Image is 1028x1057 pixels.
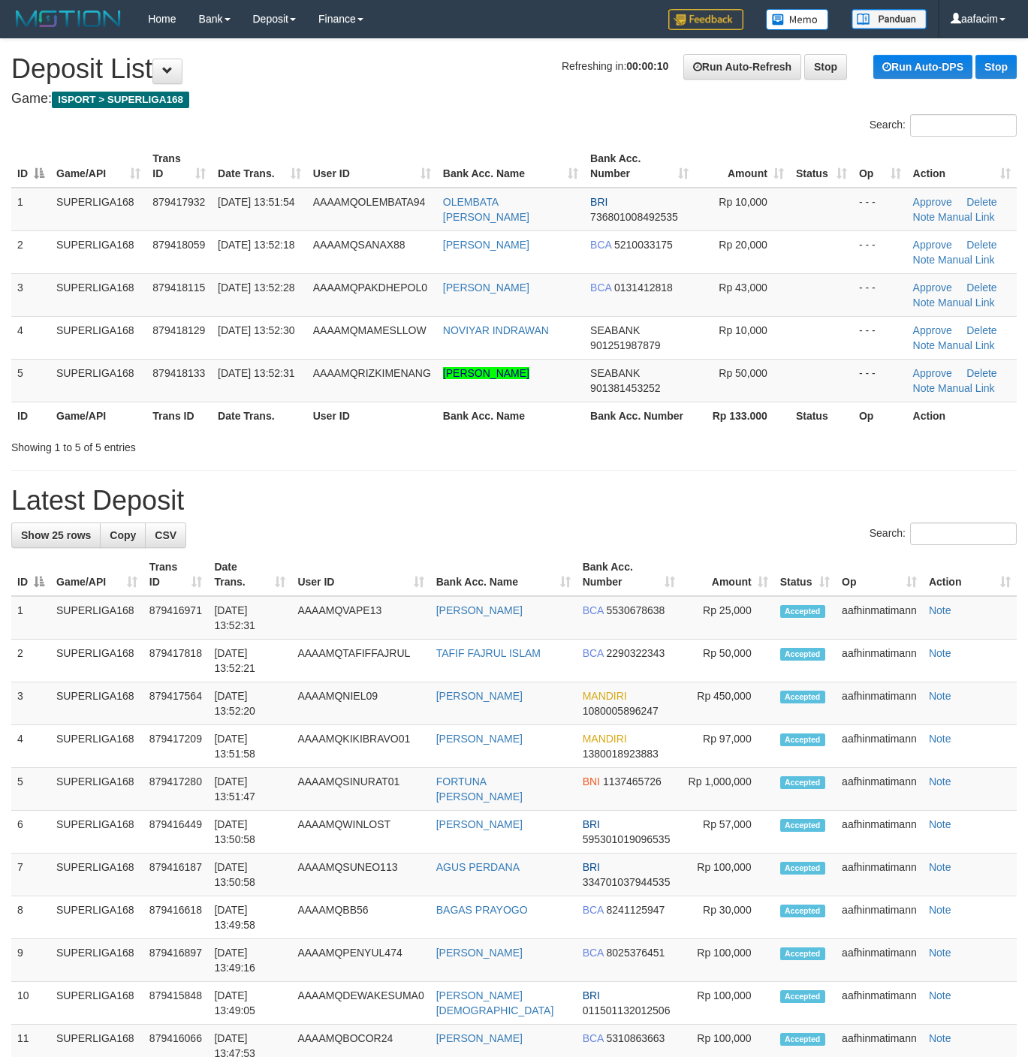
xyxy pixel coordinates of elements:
[590,382,660,394] span: Copy 901381453252 to clipboard
[291,982,430,1025] td: AAAAMQDEWAKESUMA0
[436,947,523,959] a: [PERSON_NAME]
[11,811,50,854] td: 6
[913,196,952,208] a: Approve
[291,553,430,596] th: User ID: activate to sort column ascending
[923,553,1017,596] th: Action: activate to sort column ascending
[11,8,125,30] img: MOTION_logo.png
[836,725,923,768] td: aafhinmatimann
[50,725,143,768] td: SUPERLIGA168
[110,529,136,541] span: Copy
[208,682,291,725] td: [DATE] 13:52:20
[929,775,951,787] a: Note
[584,402,695,429] th: Bank Acc. Number
[683,54,801,80] a: Run Auto-Refresh
[966,239,996,251] a: Delete
[50,359,146,402] td: SUPERLIGA168
[966,367,996,379] a: Delete
[291,768,430,811] td: AAAAMQSINURAT01
[143,640,209,682] td: 879417818
[780,733,825,746] span: Accepted
[719,282,767,294] span: Rp 43,000
[603,775,662,787] span: Copy 1137465726 to clipboard
[583,947,604,959] span: BCA
[11,486,1017,516] h1: Latest Deposit
[313,196,426,208] span: AAAAMQOLEMBATA94
[695,402,790,429] th: Rp 133.000
[291,596,430,640] td: AAAAMQVAPE13
[929,690,951,702] a: Note
[208,854,291,896] td: [DATE] 13:50:58
[681,854,773,896] td: Rp 100,000
[836,811,923,854] td: aafhinmatimann
[804,54,847,80] a: Stop
[774,553,836,596] th: Status: activate to sort column ascending
[291,682,430,725] td: AAAAMQNIEL09
[913,282,952,294] a: Approve
[938,254,995,266] a: Manual Link
[50,230,146,273] td: SUPERLIGA168
[836,640,923,682] td: aafhinmatimann
[143,811,209,854] td: 879416449
[443,239,529,251] a: [PERSON_NAME]
[853,359,907,402] td: - - -
[291,939,430,982] td: AAAAMQPENYUL474
[208,982,291,1025] td: [DATE] 13:49:05
[719,324,767,336] span: Rp 10,000
[11,725,50,768] td: 4
[437,145,584,188] th: Bank Acc. Name: activate to sort column ascending
[583,647,604,659] span: BCA
[218,239,294,251] span: [DATE] 13:52:18
[583,733,627,745] span: MANDIRI
[313,324,427,336] span: AAAAMQMAMESLLOW
[975,55,1017,79] a: Stop
[291,854,430,896] td: AAAAMQSUNEO113
[938,211,995,223] a: Manual Link
[695,145,790,188] th: Amount: activate to sort column ascending
[146,402,212,429] th: Trans ID
[590,196,607,208] span: BRI
[836,854,923,896] td: aafhinmatimann
[836,896,923,939] td: aafhinmatimann
[836,768,923,811] td: aafhinmatimann
[50,596,143,640] td: SUPERLIGA168
[307,145,437,188] th: User ID: activate to sort column ascending
[681,811,773,854] td: Rp 57,000
[614,239,673,251] span: Copy 5210033175 to clipboard
[853,316,907,359] td: - - -
[790,402,853,429] th: Status
[52,92,189,108] span: ISPORT > SUPERLIGA168
[583,775,600,787] span: BNI
[938,339,995,351] a: Manual Link
[436,604,523,616] a: [PERSON_NAME]
[780,862,825,875] span: Accepted
[11,854,50,896] td: 7
[583,690,627,702] span: MANDIRI
[313,239,405,251] span: AAAAMQSANAX88
[11,768,50,811] td: 5
[11,896,50,939] td: 8
[50,402,146,429] th: Game/API
[681,640,773,682] td: Rp 50,000
[218,324,294,336] span: [DATE] 13:52:30
[11,273,50,316] td: 3
[11,596,50,640] td: 1
[913,382,936,394] a: Note
[607,904,665,916] span: Copy 8241125947 to clipboard
[443,196,529,223] a: OLEMBATA [PERSON_NAME]
[443,324,549,336] a: NOVIYAR INDRAWAN
[436,818,523,830] a: [PERSON_NAME]
[208,596,291,640] td: [DATE] 13:52:31
[50,316,146,359] td: SUPERLIGA168
[583,1004,671,1016] span: Copy 011501132012506 to clipboard
[11,434,417,455] div: Showing 1 to 5 of 5 entries
[780,819,825,832] span: Accepted
[681,768,773,811] td: Rp 1,000,000
[11,982,50,1025] td: 10
[50,273,146,316] td: SUPERLIGA168
[929,1032,951,1044] a: Note
[913,254,936,266] a: Note
[50,145,146,188] th: Game/API: activate to sort column ascending
[929,733,951,745] a: Note
[146,145,212,188] th: Trans ID: activate to sort column ascending
[145,522,186,548] a: CSV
